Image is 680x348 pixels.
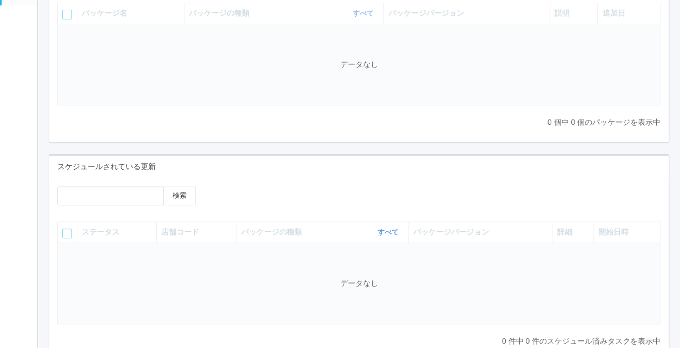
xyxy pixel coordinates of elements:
a: メンテナンス通知 [2,5,37,38]
a: すべて [378,228,401,236]
a: アラート設定 [2,71,37,104]
td: データなし [58,243,661,324]
span: パッケージ名 [82,9,127,17]
a: クライアントリンク [2,38,37,71]
div: 説明 [554,8,593,19]
p: 0 件中 0 件のスケジュール済みタスクを表示中 [502,336,661,347]
div: 詳細 [557,226,589,238]
button: すべて [375,227,404,238]
span: パッケージバージョン [388,9,464,17]
a: すべて [352,9,376,17]
span: パッケージバージョン [413,227,489,236]
span: 開始日時 [598,227,628,236]
a: ドキュメントを管理 [2,138,37,171]
span: パッケージの種類 [241,226,304,238]
button: すべて [349,8,379,19]
button: 検索 [163,186,196,205]
a: コンテンツプリント [2,105,37,138]
span: パッケージの種類 [189,8,252,19]
td: データなし [58,24,661,105]
div: 店舗コード [161,226,232,238]
span: 追加日 [602,9,625,17]
p: 0 個中 0 個のパッケージを表示中 [547,117,661,128]
div: スケジュールされている更新 [49,156,669,178]
span: ステータス [82,227,120,236]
